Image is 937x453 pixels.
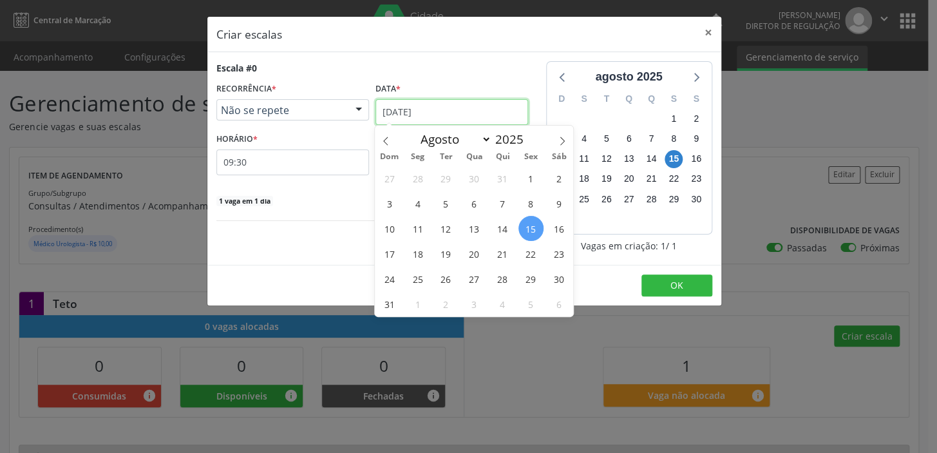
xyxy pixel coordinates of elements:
[405,216,430,241] span: Agosto 11, 2025
[377,191,402,216] span: Agosto 3, 2025
[491,131,534,148] input: Year
[405,241,430,266] span: Agosto 18, 2025
[620,170,638,188] span: quarta-feira, 20 de agosto de 2025
[375,99,528,125] input: Selecione uma data
[547,241,572,266] span: Agosto 23, 2025
[640,89,663,109] div: Q
[518,291,544,316] span: Setembro 5, 2025
[375,153,403,161] span: Dom
[665,150,683,168] span: sexta-feira, 15 de agosto de 2025
[687,190,705,208] span: sábado, 30 de agosto de 2025
[462,291,487,316] span: Setembro 3, 2025
[433,216,459,241] span: Agosto 12, 2025
[547,266,572,291] span: Agosto 30, 2025
[377,241,402,266] span: Agosto 17, 2025
[547,291,572,316] span: Setembro 6, 2025
[518,216,544,241] span: Agosto 15, 2025
[598,150,616,168] span: terça-feira, 12 de agosto de 2025
[377,216,402,241] span: Agosto 10, 2025
[488,153,516,161] span: Qui
[670,279,683,291] span: OK
[462,166,487,191] span: Julho 30, 2025
[575,170,593,188] span: segunda-feira, 18 de agosto de 2025
[598,170,616,188] span: terça-feira, 19 de agosto de 2025
[490,266,515,291] span: Agosto 28, 2025
[405,191,430,216] span: Agosto 4, 2025
[641,275,712,296] button: OK
[545,153,573,161] span: Sáb
[665,110,683,128] span: sexta-feira, 1 de agosto de 2025
[687,170,705,188] span: sábado, 23 de agosto de 2025
[518,266,544,291] span: Agosto 29, 2025
[433,191,459,216] span: Agosto 5, 2025
[642,150,660,168] span: quinta-feira, 14 de agosto de 2025
[642,190,660,208] span: quinta-feira, 28 de agosto de 2025
[590,68,667,86] div: agosto 2025
[598,190,616,208] span: terça-feira, 26 de agosto de 2025
[547,166,572,191] span: Agosto 2, 2025
[516,153,545,161] span: Sex
[377,266,402,291] span: Agosto 24, 2025
[460,153,488,161] span: Qua
[433,266,459,291] span: Agosto 26, 2025
[687,130,705,148] span: sábado, 9 de agosto de 2025
[433,291,459,316] span: Setembro 2, 2025
[377,166,402,191] span: Julho 27, 2025
[216,130,258,149] label: HORÁRIO
[490,216,515,241] span: Agosto 14, 2025
[518,166,544,191] span: Agosto 1, 2025
[687,150,705,168] span: sábado, 16 de agosto de 2025
[375,79,401,99] label: Data
[575,190,593,208] span: segunda-feira, 25 de agosto de 2025
[618,89,640,109] div: Q
[598,130,616,148] span: terça-feira, 5 de agosto de 2025
[547,216,572,241] span: Agosto 16, 2025
[216,196,273,206] span: 1 vaga em 1 dia
[642,130,660,148] span: quinta-feira, 7 de agosto de 2025
[462,266,487,291] span: Agosto 27, 2025
[431,153,460,161] span: Ter
[546,239,712,253] div: Vagas em criação: 1
[216,79,276,99] label: RECORRÊNCIA
[665,190,683,208] span: sexta-feira, 29 de agosto de 2025
[642,170,660,188] span: quinta-feira, 21 de agosto de 2025
[462,241,487,266] span: Agosto 20, 2025
[547,191,572,216] span: Agosto 9, 2025
[665,170,683,188] span: sexta-feira, 22 de agosto de 2025
[620,150,638,168] span: quarta-feira, 13 de agosto de 2025
[490,241,515,266] span: Agosto 21, 2025
[490,291,515,316] span: Setembro 4, 2025
[405,291,430,316] span: Setembro 1, 2025
[518,191,544,216] span: Agosto 8, 2025
[518,241,544,266] span: Agosto 22, 2025
[415,130,492,148] select: Month
[696,17,721,48] button: Close
[666,239,677,253] span: / 1
[433,166,459,191] span: Julho 29, 2025
[665,130,683,148] span: sexta-feira, 8 de agosto de 2025
[433,241,459,266] span: Agosto 19, 2025
[595,89,618,109] div: T
[575,150,593,168] span: segunda-feira, 11 de agosto de 2025
[403,153,431,161] span: Seg
[405,266,430,291] span: Agosto 25, 2025
[405,166,430,191] span: Julho 28, 2025
[490,166,515,191] span: Julho 31, 2025
[377,291,402,316] span: Agosto 31, 2025
[216,149,369,175] input: 00:00
[620,190,638,208] span: quarta-feira, 27 de agosto de 2025
[462,216,487,241] span: Agosto 13, 2025
[687,110,705,128] span: sábado, 2 de agosto de 2025
[573,89,595,109] div: S
[462,191,487,216] span: Agosto 6, 2025
[663,89,685,109] div: S
[216,26,282,43] h5: Criar escalas
[490,191,515,216] span: Agosto 7, 2025
[685,89,708,109] div: S
[575,130,593,148] span: segunda-feira, 4 de agosto de 2025
[221,104,343,117] span: Não se repete
[620,130,638,148] span: quarta-feira, 6 de agosto de 2025
[216,61,257,75] div: Escala #0
[551,89,573,109] div: D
